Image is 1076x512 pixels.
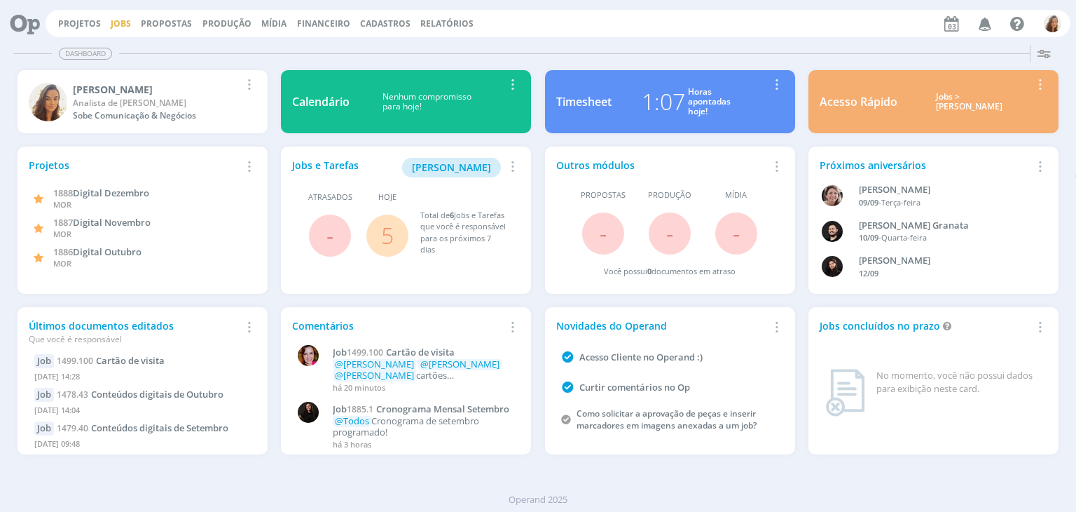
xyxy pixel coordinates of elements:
[34,368,251,389] div: [DATE] 14:28
[820,93,897,110] div: Acesso Rápido
[450,210,454,220] span: 6
[604,266,736,278] div: Você possui documentos em atraso
[53,215,151,229] a: 1887Digital Novembro
[386,346,455,358] span: Cartão de visita
[333,404,513,415] a: Job1885.1Cronograma Mensal Setembro
[91,422,228,434] span: Conteúdos digitais de Setembro
[34,388,54,402] div: Job
[859,197,878,208] span: 09/09
[416,18,478,29] button: Relatórios
[402,158,501,177] button: [PERSON_NAME]
[859,268,878,278] span: 12/09
[335,358,414,370] span: @[PERSON_NAME]
[733,218,740,248] span: -
[297,18,350,29] a: Financeiro
[881,197,920,208] span: Terça-feira
[859,219,1031,233] div: Bruno Corralo Granata
[556,158,768,173] div: Outros módulos
[335,415,369,427] span: @Todos
[556,93,612,110] div: Timesheet
[402,160,501,173] a: [PERSON_NAME]
[293,18,354,29] button: Financeiro
[347,403,373,415] span: 1885.1
[73,216,151,229] span: Digital Novembro
[53,245,73,258] span: 1886
[333,439,371,450] span: há 3 horas
[73,187,149,199] span: Digital Dezembro
[257,18,291,29] button: Mídia
[859,232,878,243] span: 10/09
[53,229,71,239] span: MOR
[53,258,71,269] span: MOR
[876,369,1042,396] div: No momento, você não possui dados para exibição neste card.
[412,161,491,174] span: [PERSON_NAME]
[333,416,513,438] p: Cronograma de setembro programado!
[420,210,506,256] div: Total de Jobs e Tarefas que você é responsável para os próximos 7 dias
[59,48,112,60] span: Dashboard
[1044,15,1061,32] img: V
[859,232,1031,244] div: -
[57,388,223,400] a: 1478.43Conteúdos digitais de Outubro
[648,189,691,201] span: Produção
[57,422,228,434] a: 1479.40Conteúdos digitais de Setembro
[53,186,149,199] a: 1888Digital Dezembro
[360,18,411,29] span: Cadastros
[57,422,88,434] span: 1479.40
[298,402,319,423] img: S
[333,359,513,381] p: cartões [PERSON_NAME], ajustes no briefing.
[53,199,71,210] span: MOR
[859,254,1031,268] div: Luana da Silva de Andrade
[378,191,396,203] span: Hoje
[73,109,240,122] div: Sobe Comunicação & Negócios
[111,18,131,29] a: Jobs
[53,187,73,199] span: 1888
[556,318,768,333] div: Novidades do Operand
[335,369,414,382] span: @[PERSON_NAME]
[376,403,509,415] span: Cronograma Mensal Setembro
[34,422,54,436] div: Job
[820,158,1031,173] div: Próximos aniversários
[34,436,251,456] div: [DATE] 09:48
[577,407,757,431] a: Como solicitar a aprovação de peças e inserir marcadores em imagens anexadas a um job?
[642,85,685,119] div: 1:07
[688,87,731,117] div: Horas apontadas hoje!
[822,185,843,206] img: A
[579,351,703,363] a: Acesso Cliente no Operand :)
[141,18,192,29] span: Propostas
[106,18,135,29] button: Jobs
[54,18,105,29] button: Projetos
[420,358,499,370] span: @[PERSON_NAME]
[29,333,240,346] div: Que você é responsável
[261,18,287,29] a: Mídia
[73,97,240,109] div: Analista de Atendimento - Jr
[381,220,394,250] a: 5
[333,347,513,358] a: Job1499.100Cartão de visita
[820,318,1031,333] div: Jobs concluídos no prazo
[647,266,651,276] span: 0
[202,18,251,29] a: Produção
[600,218,607,248] span: -
[908,92,1031,112] div: Jobs > [PERSON_NAME]
[859,183,1031,197] div: Aline Beatriz Jackisch
[298,345,319,366] img: B
[581,189,626,201] span: Propostas
[859,197,1031,209] div: -
[29,83,67,121] img: V
[292,158,504,177] div: Jobs e Tarefas
[91,388,223,400] span: Conteúdos digitais de Outubro
[420,18,474,29] a: Relatórios
[29,158,240,173] div: Projetos
[881,232,927,243] span: Quarta-feira
[822,221,843,242] img: B
[666,218,673,248] span: -
[350,92,504,112] div: Nenhum compromisso para hoje!
[347,346,383,358] span: 1499.100
[73,82,240,97] div: Vanessa Feron
[18,70,268,133] a: V[PERSON_NAME]Analista de [PERSON_NAME]Sobe Comunicação & Negócios
[292,93,350,110] div: Calendário
[198,18,256,29] button: Produção
[308,191,352,203] span: Atrasados
[825,369,865,417] img: dashboard_not_found.png
[137,18,196,29] button: Propostas
[326,220,333,250] span: -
